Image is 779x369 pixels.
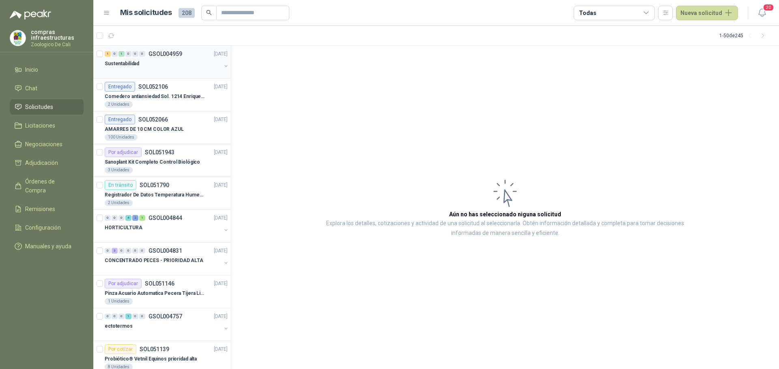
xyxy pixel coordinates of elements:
[132,51,138,57] div: 0
[214,149,228,156] p: [DATE]
[112,51,118,57] div: 0
[120,7,172,19] h1: Mis solicitudes
[138,117,168,122] p: SOL052066
[140,182,169,188] p: SOL051790
[763,4,774,11] span: 20
[10,155,84,171] a: Adjudicación
[105,290,206,297] p: Pinza Acuario Automatica Pecera Tijera Limpiador Alicate
[139,314,145,319] div: 0
[10,81,84,96] a: Chat
[105,180,136,190] div: En tránsito
[105,126,184,133] p: AMARRES DE 10 CM COLOR AZUL
[105,101,133,108] div: 2 Unidades
[206,10,212,15] span: search
[93,111,231,144] a: EntregadoSOL052066[DATE] AMARRES DE 10 CM COLOR AZUL100 Unidades
[125,248,131,254] div: 0
[105,200,133,206] div: 2 Unidades
[105,298,133,305] div: 1 Unidades
[312,219,698,238] p: Explora los detalles, cotizaciones y actividad de una solicitud al seleccionarla. Obtén informaci...
[10,118,84,133] a: Licitaciones
[105,82,135,92] div: Entregado
[105,93,206,100] p: Comedero antiansiedad Sol. 1214 Enriquecimiento
[10,239,84,254] a: Manuales y ayuda
[93,275,231,308] a: Por adjudicarSOL051146[DATE] Pinza Acuario Automatica Pecera Tijera Limpiador Alicate1 Unidades
[105,248,111,254] div: 0
[25,121,55,130] span: Licitaciones
[10,220,84,235] a: Configuración
[132,248,138,254] div: 0
[105,167,133,173] div: 3 Unidades
[105,191,206,199] p: Registrador De Datos Temperatura Humedad Usb 32.000 Registro
[105,279,142,288] div: Por adjudicar
[105,51,111,57] div: 1
[112,314,118,319] div: 0
[112,248,118,254] div: 3
[105,311,229,337] a: 0 0 0 1 0 0 GSOL004757[DATE] ectotermos
[25,205,55,213] span: Remisiones
[10,137,84,152] a: Negociaciones
[10,10,51,19] img: Logo peakr
[112,215,118,221] div: 0
[118,314,125,319] div: 0
[449,210,561,219] h3: Aún no has seleccionado niguna solicitud
[25,102,53,111] span: Solicitudes
[148,51,182,57] p: GSOL004959
[214,181,228,189] p: [DATE]
[105,215,111,221] div: 0
[105,257,203,264] p: CONCENTRADO PECES - PRIORIDAD ALTA
[118,51,125,57] div: 1
[755,6,769,20] button: 20
[179,8,195,18] span: 208
[579,9,596,17] div: Todas
[93,144,231,177] a: Por adjudicarSOL051943[DATE] Sanoplant Kit Completo Control Biológico3 Unidades
[148,248,182,254] p: GSOL004831
[25,223,61,232] span: Configuración
[25,140,62,149] span: Negociaciones
[125,215,131,221] div: 4
[31,29,84,41] p: compras infraestructuras
[138,84,168,90] p: SOL052106
[105,134,138,141] div: 100 Unidades
[105,115,135,124] div: Entregado
[25,84,37,93] span: Chat
[214,50,228,58] p: [DATE]
[676,6,738,20] button: Nueva solicitud
[105,158,200,166] p: Sanoplant Kit Completo Control Biológico
[10,201,84,217] a: Remisiones
[25,242,71,251] span: Manuales y ayuda
[132,215,138,221] div: 2
[10,30,26,46] img: Company Logo
[31,42,84,47] p: Zoologico De Cali
[145,149,174,155] p: SOL051943
[214,346,228,353] p: [DATE]
[148,215,182,221] p: GSOL004844
[214,247,228,255] p: [DATE]
[25,177,76,195] span: Órdenes de Compra
[25,158,58,167] span: Adjudicación
[719,29,769,42] div: 1 - 50 de 245
[105,246,229,272] a: 0 3 0 0 0 0 GSOL004831[DATE] CONCENTRADO PECES - PRIORIDAD ALTA
[105,213,229,239] a: 0 0 0 4 2 1 GSOL004844[DATE] HORTICULTURA
[105,322,133,330] p: ectotermos
[105,147,142,157] div: Por adjudicar
[105,355,197,363] p: Probiótico® Vetnil Equinos prioridad alta
[139,51,145,57] div: 0
[148,314,182,319] p: GSOL004757
[214,313,228,320] p: [DATE]
[93,79,231,111] a: EntregadoSOL052106[DATE] Comedero antiansiedad Sol. 1214 Enriquecimiento2 Unidades
[125,314,131,319] div: 1
[139,248,145,254] div: 0
[118,215,125,221] div: 0
[105,60,139,68] p: Sustentabilidad
[145,281,174,286] p: SOL051146
[105,344,136,354] div: Por cotizar
[118,248,125,254] div: 0
[214,280,228,288] p: [DATE]
[125,51,131,57] div: 0
[214,116,228,124] p: [DATE]
[132,314,138,319] div: 0
[105,49,229,75] a: 1 0 1 0 0 0 GSOL004959[DATE] Sustentabilidad
[10,99,84,115] a: Solicitudes
[214,83,228,91] p: [DATE]
[10,174,84,198] a: Órdenes de Compra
